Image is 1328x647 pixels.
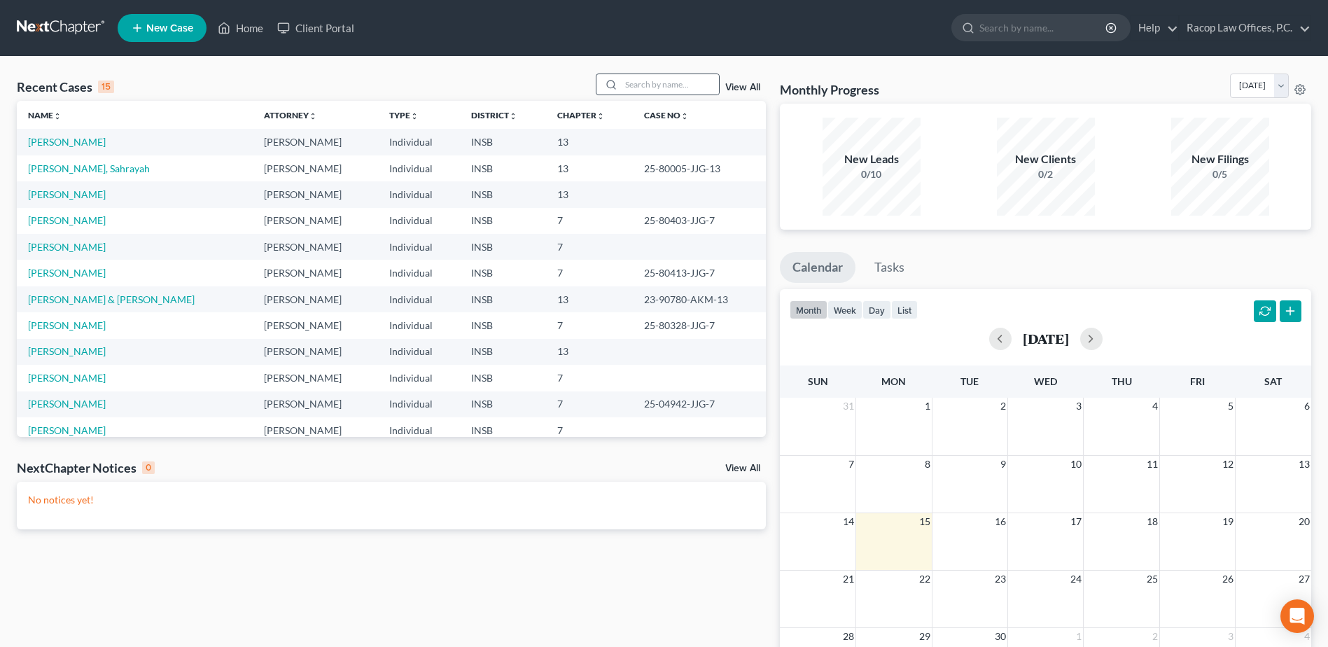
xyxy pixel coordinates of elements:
td: 23-90780-AKM-13 [633,286,766,312]
span: 17 [1069,513,1083,530]
span: 28 [841,628,855,645]
span: 1 [923,398,932,415]
button: week [827,300,862,319]
span: 4 [1303,628,1311,645]
td: INSB [460,391,545,417]
i: unfold_more [53,112,62,120]
span: 6 [1303,398,1311,415]
span: 31 [841,398,855,415]
a: Districtunfold_more [471,110,517,120]
span: 25 [1145,571,1159,587]
span: 3 [1226,628,1235,645]
td: 7 [546,365,634,391]
a: Nameunfold_more [28,110,62,120]
span: 2 [1151,628,1159,645]
div: New Leads [823,151,921,167]
span: 24 [1069,571,1083,587]
span: 2 [999,398,1007,415]
span: Mon [881,375,906,387]
td: [PERSON_NAME] [253,155,378,181]
a: [PERSON_NAME] [28,241,106,253]
p: No notices yet! [28,493,755,507]
span: 27 [1297,571,1311,587]
input: Search by name... [621,74,719,95]
td: INSB [460,260,545,286]
span: 30 [993,628,1007,645]
td: 25-80403-JJG-7 [633,208,766,234]
a: View All [725,464,760,473]
div: New Filings [1171,151,1269,167]
td: Individual [378,129,460,155]
td: Individual [378,155,460,181]
td: [PERSON_NAME] [253,181,378,207]
span: 22 [918,571,932,587]
a: Chapterunfold_more [557,110,605,120]
div: 0 [142,461,155,474]
span: 7 [847,456,855,473]
a: [PERSON_NAME] [28,319,106,331]
td: INSB [460,286,545,312]
td: INSB [460,181,545,207]
td: INSB [460,339,545,365]
td: Individual [378,339,460,365]
span: New Case [146,23,193,34]
a: [PERSON_NAME] [28,398,106,410]
td: 7 [546,312,634,338]
td: 25-80328-JJG-7 [633,312,766,338]
td: INSB [460,312,545,338]
td: [PERSON_NAME] [253,339,378,365]
td: 7 [546,260,634,286]
td: Individual [378,260,460,286]
div: New Clients [997,151,1095,167]
td: Individual [378,208,460,234]
span: 3 [1075,398,1083,415]
td: 7 [546,391,634,417]
span: 1 [1075,628,1083,645]
a: [PERSON_NAME], Sahrayah [28,162,150,174]
span: Sun [808,375,828,387]
td: [PERSON_NAME] [253,286,378,312]
td: Individual [378,312,460,338]
a: [PERSON_NAME] [28,136,106,148]
a: [PERSON_NAME] [28,372,106,384]
td: 7 [546,417,634,443]
div: NextChapter Notices [17,459,155,476]
td: 7 [546,234,634,260]
a: Help [1131,15,1178,41]
span: Wed [1034,375,1057,387]
a: [PERSON_NAME] [28,188,106,200]
td: Individual [378,391,460,417]
i: unfold_more [680,112,689,120]
td: [PERSON_NAME] [253,129,378,155]
td: 25-04942-JJG-7 [633,391,766,417]
td: [PERSON_NAME] [253,391,378,417]
td: [PERSON_NAME] [253,234,378,260]
span: 18 [1145,513,1159,530]
td: [PERSON_NAME] [253,260,378,286]
a: [PERSON_NAME] [28,214,106,226]
td: Individual [378,181,460,207]
a: Attorneyunfold_more [264,110,317,120]
span: 5 [1226,398,1235,415]
span: Fri [1190,375,1205,387]
span: 4 [1151,398,1159,415]
span: 21 [841,571,855,587]
span: 14 [841,513,855,530]
td: INSB [460,417,545,443]
span: Tue [960,375,979,387]
div: Recent Cases [17,78,114,95]
input: Search by name... [979,15,1107,41]
span: 12 [1221,456,1235,473]
span: 11 [1145,456,1159,473]
td: 7 [546,208,634,234]
a: Home [211,15,270,41]
td: 25-80005-JJG-13 [633,155,766,181]
a: View All [725,83,760,92]
span: 13 [1297,456,1311,473]
i: unfold_more [509,112,517,120]
i: unfold_more [596,112,605,120]
h3: Monthly Progress [780,81,879,98]
td: Individual [378,417,460,443]
button: day [862,300,891,319]
span: 20 [1297,513,1311,530]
